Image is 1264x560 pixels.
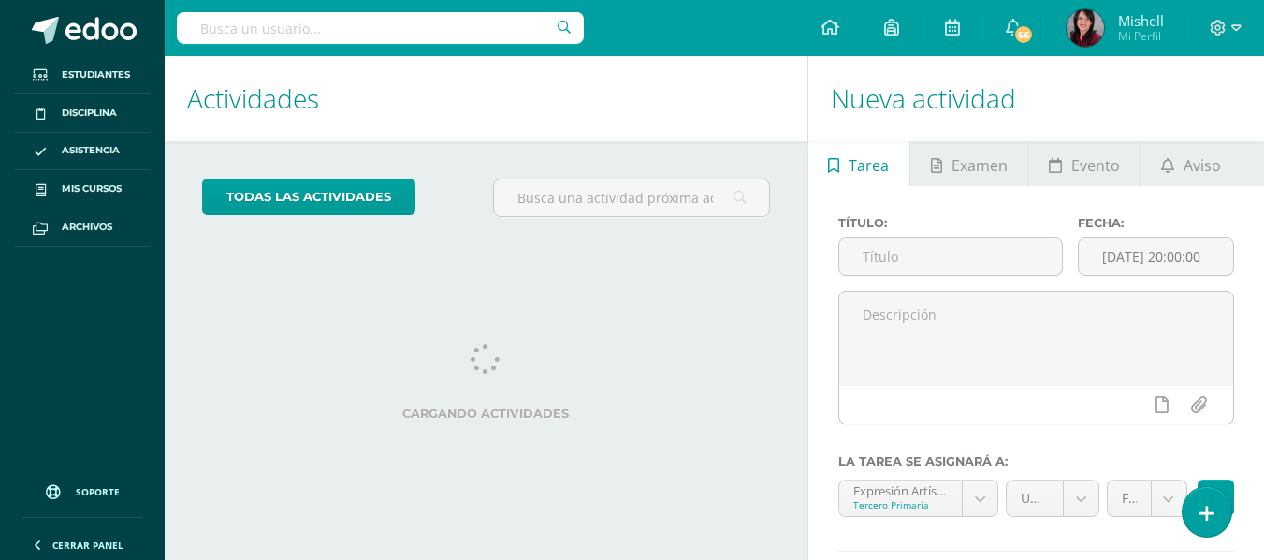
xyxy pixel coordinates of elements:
input: Busca una actividad próxima aquí... [494,179,768,216]
label: Título: [838,216,1063,230]
h1: Nueva actividad [831,56,1242,141]
span: FORMATIVO (70.0%) [1122,481,1137,516]
a: Soporte [22,467,142,512]
span: Soporte [76,485,120,498]
a: Examen [910,141,1027,186]
h1: Actividades [187,56,785,141]
a: Expresión Artística 'A'Tercero Primaria [839,481,998,516]
a: Disciplina [15,94,150,133]
img: cbe9f6b4582f730b6d53534ef3a95a26.png [1067,9,1104,47]
span: Tarea [849,143,889,188]
span: Examen [952,143,1008,188]
span: Disciplina [62,106,117,121]
span: Cerrar panel [52,538,123,552]
input: Busca un usuario... [177,12,584,44]
span: 56 [1013,24,1034,45]
a: Evento [1028,141,1140,186]
a: Estudiantes [15,56,150,94]
span: Mishell [1118,11,1164,30]
a: Archivos [15,208,150,247]
div: Expresión Artística 'A' [853,481,949,498]
span: Aviso [1184,143,1221,188]
a: FORMATIVO (70.0%) [1108,481,1186,516]
div: Tercero Primaria [853,498,949,511]
label: Fecha: [1078,216,1234,230]
span: Unidad 4 [1021,481,1049,516]
span: Mi Perfil [1118,28,1164,44]
a: Asistencia [15,133,150,171]
input: Fecha de entrega [1079,238,1233,275]
a: todas las Actividades [202,179,415,215]
a: Aviso [1141,141,1241,186]
span: Asistencia [62,143,120,158]
span: Estudiantes [62,67,130,82]
a: Mis cursos [15,170,150,208]
label: La tarea se asignará a: [838,454,1234,468]
input: Título [839,238,1062,275]
span: Mis cursos [62,181,122,196]
span: Archivos [62,220,112,235]
a: Unidad 4 [1007,481,1098,516]
a: Tarea [808,141,909,186]
label: Cargando actividades [202,407,770,421]
span: Evento [1071,143,1120,188]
